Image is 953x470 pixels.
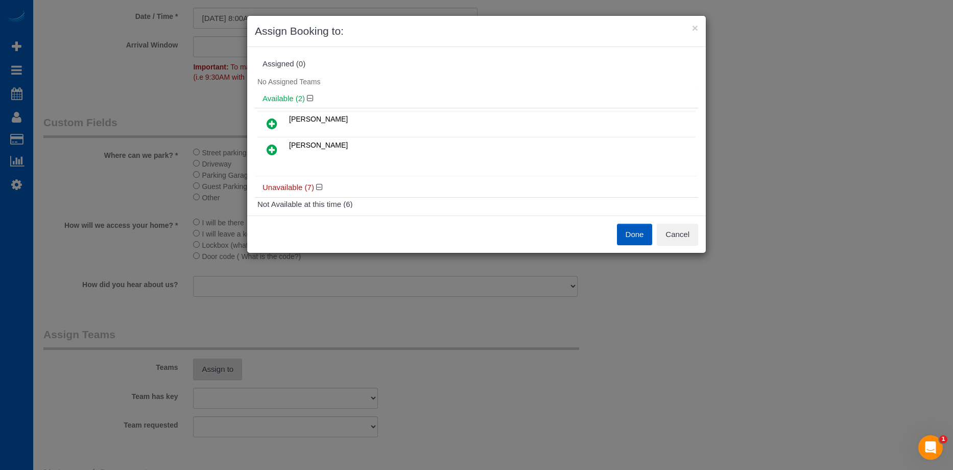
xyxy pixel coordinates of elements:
[263,183,690,192] h4: Unavailable (7)
[255,24,698,39] h3: Assign Booking to:
[657,224,698,245] button: Cancel
[918,435,943,460] iframe: Intercom live chat
[289,141,348,149] span: [PERSON_NAME]
[939,435,947,443] span: 1
[263,60,690,68] div: Assigned (0)
[617,224,653,245] button: Done
[263,95,690,103] h4: Available (2)
[257,78,320,86] span: No Assigned Teams
[289,115,348,123] span: [PERSON_NAME]
[692,22,698,33] button: ×
[257,200,696,209] h4: Not Available at this time (6)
